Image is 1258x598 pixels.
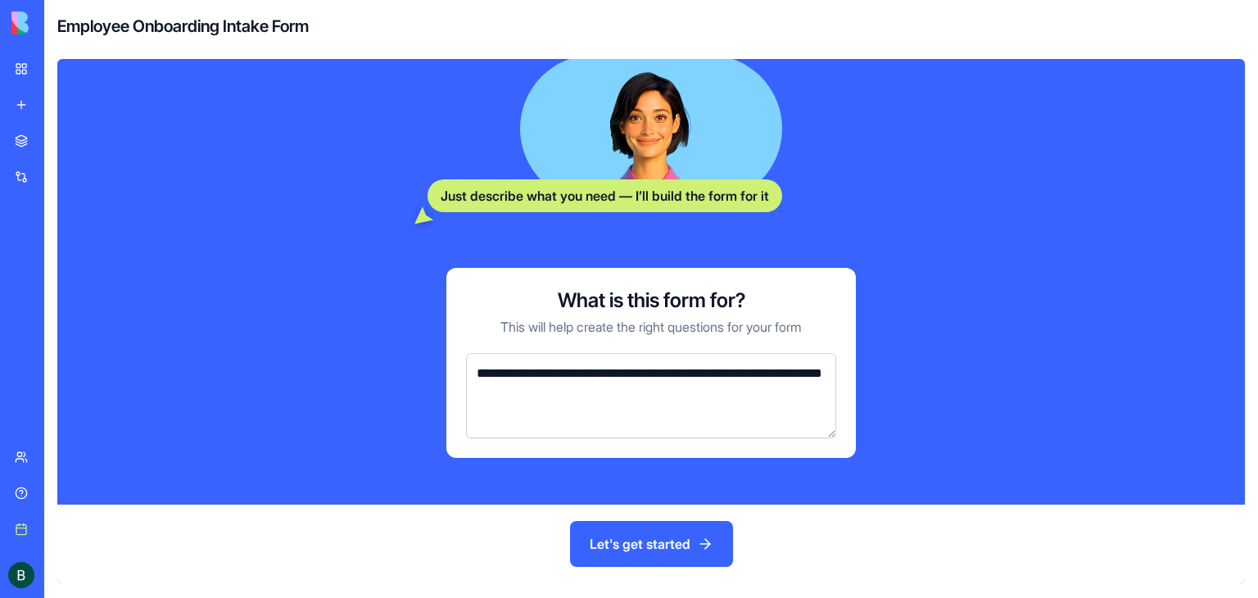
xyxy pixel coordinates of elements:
div: Just describe what you need — I’ll build the form for it [428,179,782,212]
p: This will help create the right questions for your form [500,317,802,337]
button: Let's get started [570,521,733,567]
img: ACg8ocI1aEFFPNpCZ7V0Y6C0CK7CfVn1REy1hNGEUesFN9Wrin0OYQ=s96-c [8,562,34,588]
img: logo [11,11,113,34]
h3: What is this form for? [558,288,745,314]
h4: Employee Onboarding Intake Form [57,15,309,38]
